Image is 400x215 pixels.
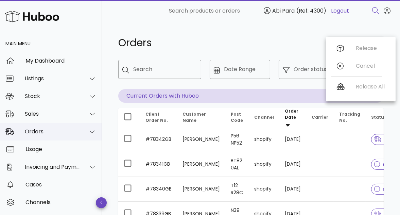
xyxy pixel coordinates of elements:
span: Status [371,114,392,120]
td: [PERSON_NAME] [177,127,225,152]
span: Order Date [285,108,298,120]
td: shopify [249,152,279,177]
td: #78340GB [140,177,177,202]
th: Order Date: Sorted descending. Activate to remove sorting. [279,108,306,127]
p: Current Orders with Huboo [118,89,384,103]
div: Cases [25,181,97,188]
th: Customer Name [177,108,225,127]
span: Carrier [312,114,328,120]
td: shopify [249,127,279,152]
span: (Ref: 4300) [296,7,326,15]
th: Carrier [306,108,334,127]
td: P56 NP52 [225,127,249,152]
div: Listings [25,75,80,82]
img: Huboo Logo [5,9,59,24]
td: [DATE] [279,177,306,202]
th: Post Code [225,108,249,127]
td: #78342GB [140,127,177,152]
span: error [374,187,394,192]
div: Channels [25,199,97,205]
a: Logout [331,7,349,15]
td: T12 R28C [225,177,249,202]
th: Client Order No. [140,108,177,127]
div: Invoicing and Payments [25,164,80,170]
th: Tracking No. [334,108,366,127]
div: My Dashboard [25,57,97,64]
h1: Orders [118,37,319,49]
span: Client Order No. [145,111,168,123]
td: [DATE] [279,127,306,152]
span: Post Code [231,111,243,123]
span: error [374,162,394,167]
td: [DATE] [279,152,306,177]
span: Abi Para [272,7,295,15]
div: Usage [25,146,97,152]
div: Stock [25,93,80,99]
div: Orders [25,128,80,135]
div: Sales [25,111,80,117]
th: Channel [249,108,279,127]
td: BT82 0AL [225,152,249,177]
td: #78341GB [140,152,177,177]
td: shopify [249,177,279,202]
td: [PERSON_NAME] [177,152,225,177]
span: Channel [254,114,274,120]
span: Tracking No. [339,111,360,123]
td: [PERSON_NAME] [177,177,225,202]
span: Customer Name [182,111,206,123]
